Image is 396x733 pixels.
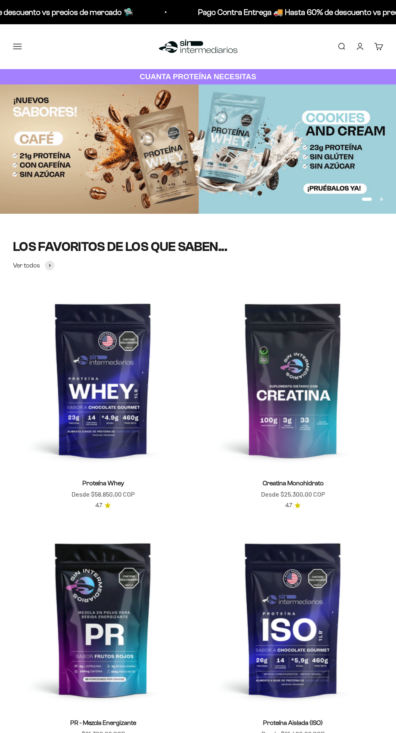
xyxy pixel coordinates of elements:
[13,260,40,271] span: Ver todos
[263,480,324,487] a: Creatina Monohidrato
[70,719,136,726] a: PR - Mezcla Energizante
[261,489,325,499] sale-price: Desde $25.300,00 COP
[203,529,383,710] img: Proteína Aislada (ISO)
[82,480,124,487] a: Proteína Whey
[140,72,257,81] strong: CUANTA PROTEÍNA NECESITAS
[203,290,383,470] img: Creatina Monohidrato
[95,501,111,510] a: 4.74.7 de 5.0 estrellas
[72,489,135,499] sale-price: Desde $58.850,00 COP
[13,260,55,271] a: Ver todos
[285,501,292,510] span: 4.7
[13,529,193,710] img: PR - Mezcla Energizante
[13,240,227,254] split-lines: LOS FAVORITOS DE LOS QUE SABEN...
[285,501,301,510] a: 4.74.7 de 5.0 estrellas
[263,719,323,726] a: Proteína Aislada (ISO)
[95,501,102,510] span: 4.7
[13,290,193,470] img: Proteína Whey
